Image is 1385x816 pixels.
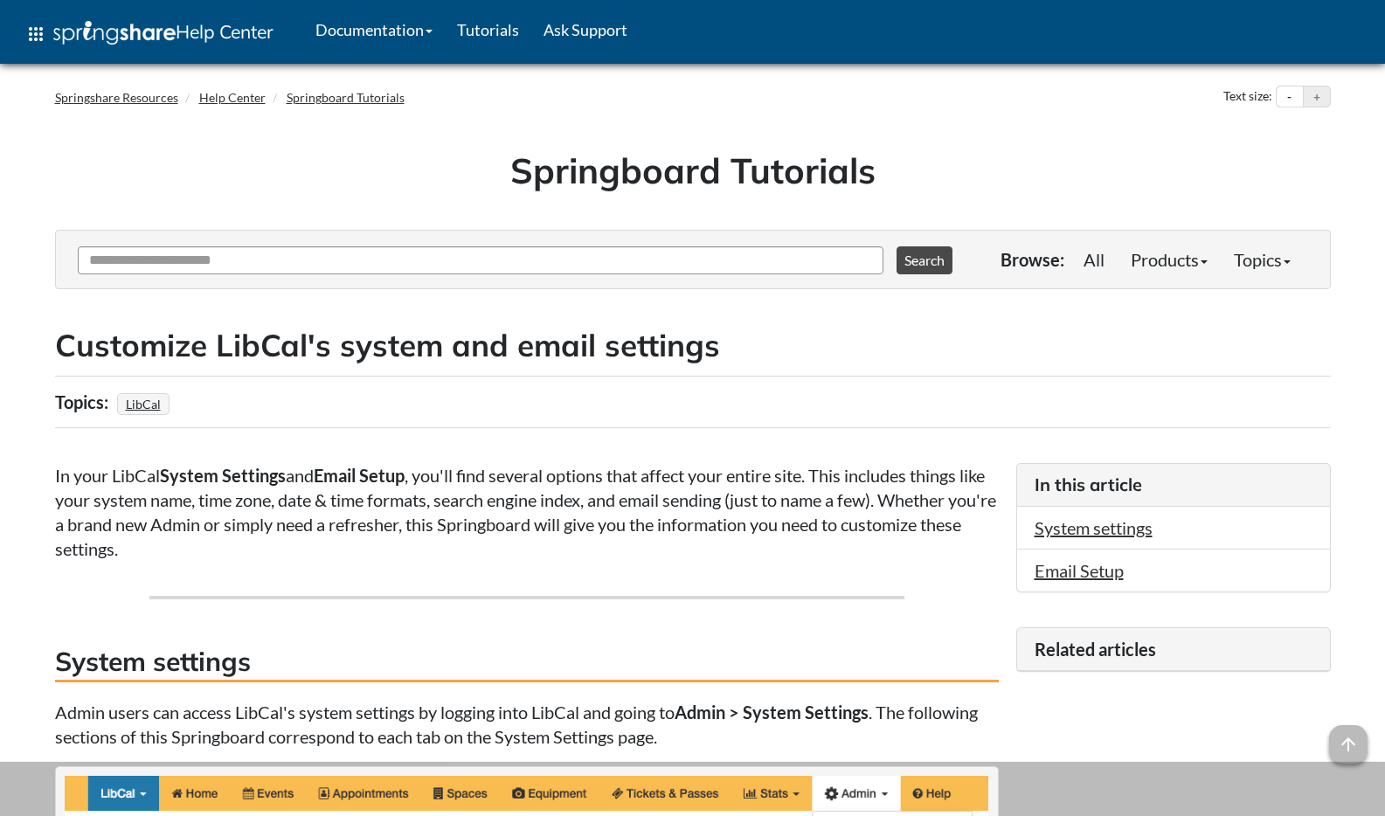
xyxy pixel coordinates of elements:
button: Increase text size [1304,86,1330,107]
h1: Springboard Tutorials [68,146,1318,195]
span: arrow_upward [1329,725,1368,764]
a: Tutorials [445,8,531,52]
p: Browse: [1001,247,1064,272]
span: apps [25,24,46,45]
div: Topics: [55,385,113,418]
a: Products [1118,242,1221,277]
span: Help Center [176,20,274,43]
img: Springshare [53,21,176,45]
a: apps Help Center [13,8,286,60]
a: Email Setup [1035,560,1124,581]
div: This site uses cookies as well as records your IP address for usage statistics. [38,775,1348,803]
p: Admin users can access LibCal's system settings by logging into LibCal and going to . The followi... [55,700,999,749]
a: LibCal [123,391,163,417]
div: Text size: [1220,86,1276,108]
a: Springshare Resources [55,90,178,105]
strong: System Settings [160,465,286,486]
a: arrow_upward [1329,727,1368,748]
a: Springboard Tutorials [287,90,405,105]
span: Related articles [1035,639,1156,660]
a: Ask Support [531,8,640,52]
button: Search [897,246,952,274]
h3: System settings [55,643,999,682]
a: Help Center [199,90,266,105]
h2: Customize LibCal's system and email settings [55,324,1331,367]
a: All [1070,242,1118,277]
a: Topics [1221,242,1304,277]
p: In your LibCal and , you'll find several options that affect your entire site. This includes thin... [55,463,999,561]
strong: Email Setup [314,465,405,486]
strong: Admin > System Settings [675,702,869,723]
a: Documentation [303,8,445,52]
button: Decrease text size [1277,86,1303,107]
a: System settings [1035,517,1153,538]
h3: In this article [1035,473,1312,497]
